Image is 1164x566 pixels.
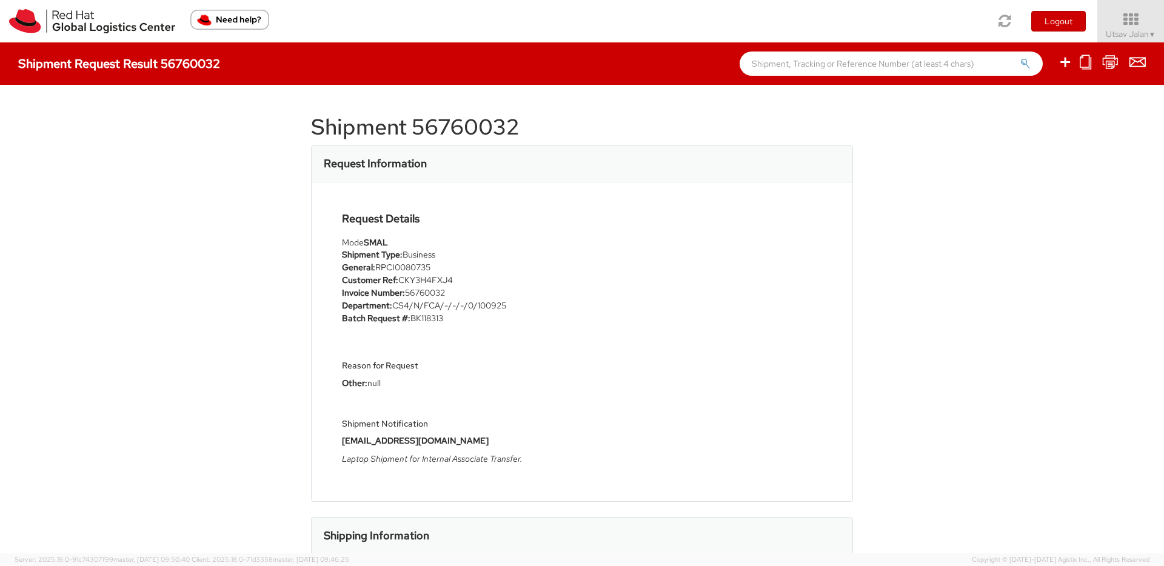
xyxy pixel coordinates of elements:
strong: Other: [342,378,367,388]
span: ▼ [1149,30,1156,39]
input: Shipment, Tracking or Reference Number (at least 4 chars) [740,52,1043,76]
li: RPCI0080735 [342,261,573,274]
strong: Shipment Type: [342,249,403,260]
strong: [EMAIL_ADDRESS][DOMAIN_NAME] [342,435,489,446]
li: CKY3H4FXJ4 [342,274,573,287]
h3: Shipping Information [324,530,429,542]
button: Logout [1031,11,1086,32]
div: Mode [342,236,573,248]
span: Utsav Jalan [1106,28,1156,39]
span: master, [DATE] 09:50:40 [113,555,190,564]
strong: Department: [342,300,392,311]
h4: Request Details [342,213,573,225]
h4: Shipment Request Result 56760032 [18,57,220,70]
span: master, [DATE] 09:46:25 [273,555,349,564]
p: null [342,377,573,389]
h3: Request Information [324,158,427,170]
strong: Invoice Number: [342,287,405,298]
span: Copyright © [DATE]-[DATE] Agistix Inc., All Rights Reserved [972,555,1149,565]
strong: General: [342,262,375,273]
span: Server: 2025.19.0-91c74307f99 [15,555,190,564]
li: Business [342,248,573,261]
button: Need help? [190,10,269,30]
span: Client: 2025.18.0-71d3358 [192,555,349,564]
strong: SMAL [364,237,388,248]
h5: Reason for Request [342,361,573,370]
li: BK118313 [342,312,573,325]
li: 56760032 [342,287,573,299]
i: Laptop Shipment for Internal Associate Transfer. [342,453,523,464]
h5: Shipment Notification [342,419,573,428]
h1: Shipment 56760032 [311,115,853,139]
strong: Customer Ref: [342,275,398,285]
strong: Batch Request #: [342,313,410,324]
li: CS4/N/FCA/-/-/-/0/100925 [342,299,573,312]
img: rh-logistics-00dfa346123c4ec078e1.svg [9,9,175,33]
